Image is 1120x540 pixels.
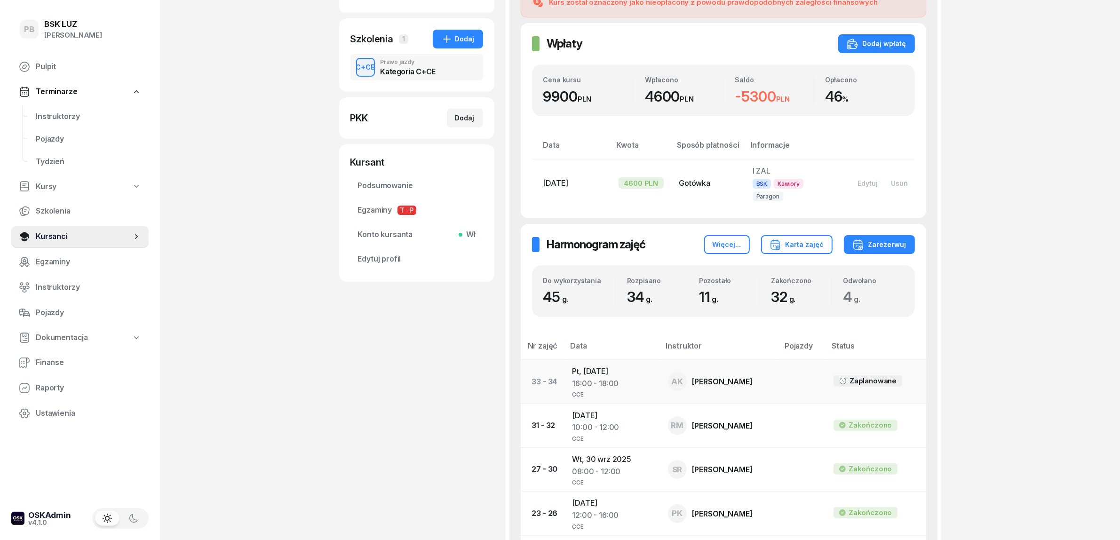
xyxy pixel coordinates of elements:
[671,139,745,159] th: Sposób płatności
[36,205,141,217] span: Szkolenia
[838,34,915,53] button: Dodaj wpłatę
[849,507,892,519] div: Zakończono
[562,294,569,304] small: g.
[771,288,800,305] span: 32
[565,360,660,404] td: Pt, [DATE]
[521,340,565,360] th: Nr zajęć
[770,239,824,250] div: Karta zajęć
[692,466,753,473] div: [PERSON_NAME]
[350,111,368,125] div: PKK
[825,88,904,105] div: 46
[753,166,770,175] span: I ZAL
[36,86,77,98] span: Terminarze
[350,223,483,246] a: Konto kursantaWł
[521,360,565,404] td: 33 - 34
[447,109,483,127] button: Dodaj
[36,332,88,344] span: Dokumentacja
[761,235,833,254] button: Karta zajęć
[350,248,483,270] a: Edytuj profil
[36,61,141,73] span: Pulpit
[36,133,141,145] span: Pojazdy
[28,511,71,519] div: OSKAdmin
[11,225,149,248] a: Kursanci
[699,288,723,305] span: 11
[28,128,149,151] a: Pojazdy
[11,327,149,349] a: Dokumentacja
[660,340,779,360] th: Instruktor
[44,20,102,28] div: BSK LUZ
[543,76,634,84] div: Cena kursu
[565,404,660,447] td: [DATE]
[356,58,375,77] button: C+CE
[578,95,592,103] small: PLN
[776,95,790,103] small: PLN
[543,288,573,305] span: 45
[671,421,683,429] span: RM
[455,112,475,124] div: Dodaj
[646,294,652,304] small: g.
[11,512,24,525] img: logo-xs-dark@2x.png
[891,179,908,187] div: Usuń
[779,340,826,360] th: Pojazdy
[11,200,149,222] a: Szkolenia
[826,340,926,360] th: Status
[572,421,653,434] div: 10:00 - 12:00
[358,180,476,192] span: Podsumowanie
[350,54,483,80] button: C+CEPrawo jazdyKategoria C+CE
[521,404,565,447] td: 31 - 32
[521,448,565,492] td: 27 - 30
[24,25,34,33] span: PB
[854,294,860,304] small: g.
[699,277,759,285] div: Pozostało
[11,56,149,78] a: Pulpit
[433,30,483,48] button: Dodaj
[36,230,132,243] span: Kursanci
[843,288,865,305] span: 4
[543,277,615,285] div: Do wykorzystania
[547,36,583,51] h2: Wpłaty
[36,407,141,420] span: Ustawienia
[350,199,483,222] a: EgzaminyTP
[645,76,723,84] div: Wpłacono
[11,377,149,399] a: Raporty
[28,151,149,173] a: Tydzień
[851,175,885,191] button: Edytuj
[843,277,903,285] div: Odwołano
[521,492,565,535] td: 23 - 26
[397,206,407,215] span: T
[11,351,149,374] a: Finanse
[11,402,149,425] a: Ustawienia
[381,68,436,75] div: Kategoria C+CE
[36,256,141,268] span: Egzaminy
[350,156,483,169] div: Kursant
[358,204,476,216] span: Egzaminy
[11,302,149,324] a: Pojazdy
[44,29,102,41] div: [PERSON_NAME]
[358,253,476,265] span: Edytuj profil
[36,156,141,168] span: Tydzień
[36,281,141,294] span: Instruktorzy
[849,463,892,475] div: Zakończono
[692,422,753,429] div: [PERSON_NAME]
[842,95,849,103] small: %
[753,179,771,189] span: BSK
[11,276,149,299] a: Instruktorzy
[547,237,646,252] h2: Harmonogram zajęć
[735,76,814,84] div: Saldo
[611,139,672,159] th: Kwota
[619,177,664,189] div: 4600 PLN
[627,288,657,305] span: 34
[850,375,897,387] div: Zaplanowane
[572,434,653,442] div: CCE
[381,59,436,65] div: Prawo jazdy
[692,378,753,385] div: [PERSON_NAME]
[441,33,475,45] div: Dodaj
[36,181,56,193] span: Kursy
[352,61,379,73] div: C+CE
[462,229,476,241] span: Wł
[735,88,814,105] div: -5300
[645,88,723,105] div: 4600
[753,191,783,201] span: Paragon
[672,466,683,474] span: SR
[849,419,892,431] div: Zakończono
